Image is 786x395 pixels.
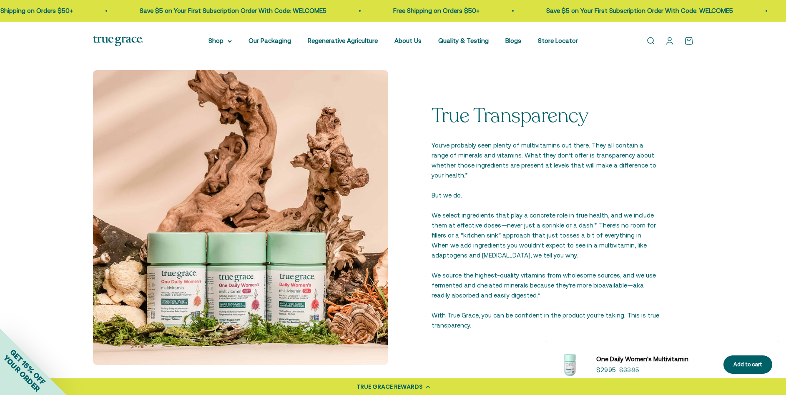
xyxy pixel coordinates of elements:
a: One Daily Women's Multivitamin [596,354,713,364]
button: Add to cart [723,355,772,374]
p: Save $5 on Your First Subscription Order With Code: WELCOME5 [545,6,731,16]
a: Blogs [505,37,521,44]
div: Add to cart [733,360,762,369]
a: Store Locator [538,37,578,44]
span: YOUR ORDER [2,353,42,393]
a: About Us [394,37,422,44]
a: Regenerative Agriculture [308,37,378,44]
p: You’ve probably seen plenty of multivitamins out there. They all contain a range of minerals and ... [432,140,660,180]
p: With True Grace, you can be confident in the product you’re taking. This is true transparency. [432,310,660,330]
sale-price: $29.95 [596,365,616,375]
span: GET 15% OFF [8,347,47,386]
p: Save $5 on Your First Subscription Order With Code: WELCOME5 [138,6,325,16]
a: Our Packaging [249,37,291,44]
img: We select ingredients that play a concrete role in true health, and we include them at effective ... [553,348,586,381]
p: We select ingredients that play a concrete role in true health, and we include them at effective ... [432,210,660,260]
p: True Transparency [432,105,660,127]
compare-at-price: $33.95 [619,365,639,375]
p: We source the highest-quality vitamins from wholesome sources, and we use fermented and chelated ... [432,270,660,300]
div: TRUE GRACE REWARDS [357,382,423,391]
a: Free Shipping on Orders $50+ [392,7,478,14]
a: Quality & Testing [438,37,489,44]
summary: Shop [208,36,232,46]
p: But we do. [432,190,660,200]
